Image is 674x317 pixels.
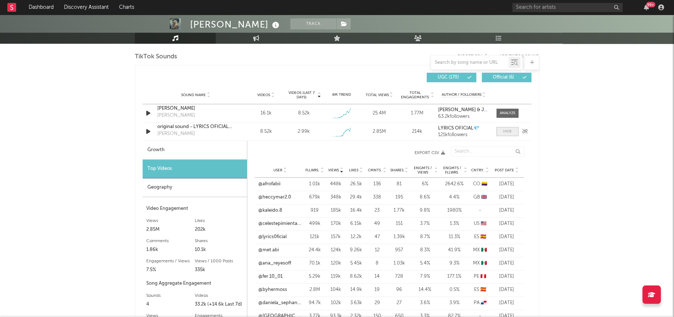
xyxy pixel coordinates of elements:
[438,108,498,112] strong: [PERSON_NAME] & JQuiles
[327,260,344,267] div: 120k
[146,266,195,274] div: 7.5%
[480,287,486,292] span: 🇪🇸
[348,181,364,188] div: 26.5k
[438,126,489,131] a: LYRICS OFICIAL💎
[135,52,177,61] span: TikTok Sounds
[328,168,339,172] span: Views
[400,91,430,99] span: Total Engagements
[195,266,243,274] div: 335k
[348,194,364,201] div: 29.4k
[471,299,489,307] div: PA
[390,260,408,267] div: 1.03k
[143,178,247,197] div: Geography
[390,299,408,307] div: 27
[157,112,195,119] div: [PERSON_NAME]
[431,75,465,80] span: UGC ( 170 )
[438,126,479,131] strong: LYRICS OFICIAL💎
[143,160,247,178] div: Top Videos
[368,273,386,280] div: 14
[390,273,408,280] div: 728
[146,279,243,288] div: Song Aggregate Engagement
[262,151,445,155] button: Export CSV
[412,166,433,175] span: Engmts / Views
[493,207,520,214] div: [DATE]
[305,247,324,254] div: 24.4k
[471,194,489,201] div: GB
[493,299,520,307] div: [DATE]
[495,168,514,172] span: Post Date
[441,273,467,280] div: 177.1 %
[195,237,243,245] div: Shares
[481,261,487,266] span: 🇲🇽
[368,286,386,294] div: 19
[348,286,364,294] div: 14.9k
[471,168,484,172] span: Cntry.
[441,286,467,294] div: 0.5 %
[488,55,539,59] button: + Add TikTok Sound
[348,260,364,267] div: 5.45k
[390,168,404,172] span: Shares
[327,194,344,201] div: 348k
[368,207,386,214] div: 23
[305,220,324,227] div: 499k
[348,247,364,254] div: 9.26k
[412,181,438,188] div: 6 %
[481,182,487,186] span: 🇨🇴
[438,132,489,138] div: 121k followers
[368,299,386,307] div: 29
[327,207,344,214] div: 185k
[481,300,487,305] span: 🇵🇦
[258,233,287,241] a: @lyrics0ficial
[390,286,408,294] div: 96
[362,110,397,117] div: 25.4M
[412,299,438,307] div: 3.6 %
[481,248,487,252] span: 🇲🇽
[441,166,463,175] span: Engmts / Fllwrs.
[195,225,243,234] div: 202k
[362,128,397,135] div: 2.85M
[427,73,476,82] button: UGC(170)
[451,146,524,157] input: Search...
[412,194,438,201] div: 8.6 %
[157,130,195,138] div: [PERSON_NAME]
[273,168,282,172] span: User
[305,181,324,188] div: 1.01k
[493,273,520,280] div: [DATE]
[441,247,467,254] div: 41.9 %
[481,195,487,200] span: 🇬🇧
[438,108,489,113] a: [PERSON_NAME] & JQuiles
[480,234,486,239] span: 🇪🇸
[195,300,243,309] div: 33.2k (+14.6k Last 7d)
[305,194,324,201] div: 679k
[390,233,408,241] div: 1.39k
[412,247,438,254] div: 8.3 %
[258,181,280,188] a: @afrofabii
[258,220,302,227] a: @celestepimienta2020
[390,194,408,201] div: 195
[431,60,509,66] input: Search by song name or URL
[368,247,386,254] div: 12
[368,181,386,188] div: 136
[181,93,206,97] span: Sound Name
[412,260,438,267] div: 5.4 %
[390,247,408,254] div: 957
[327,286,344,294] div: 104k
[412,233,438,241] div: 8.7 %
[290,18,336,29] button: Track
[646,2,655,7] div: 99 +
[493,286,520,294] div: [DATE]
[305,286,324,294] div: 2.8M
[305,260,324,267] div: 70.1k
[157,123,234,131] div: original sound - LYRICS OFICIAL💎
[327,181,344,188] div: 448k
[287,91,316,99] span: Videos (last 7 days)
[298,128,310,135] div: 2.99k
[471,286,489,294] div: ES
[195,216,243,225] div: Likes
[190,18,281,30] div: [PERSON_NAME]
[348,220,364,227] div: 6.15k
[441,299,467,307] div: 3.9 %
[390,207,408,214] div: 1.77k
[157,105,234,112] div: [PERSON_NAME]
[298,110,309,117] div: 8.52k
